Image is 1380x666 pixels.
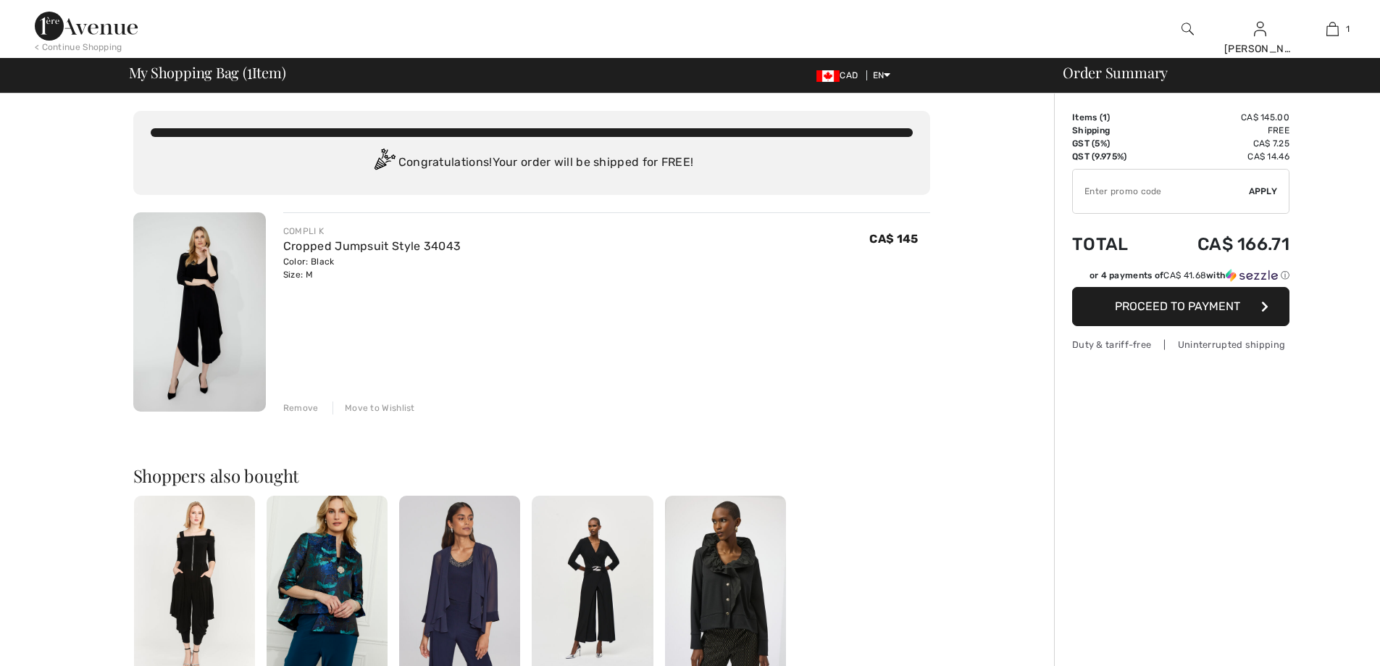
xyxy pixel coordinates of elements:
[133,212,266,412] img: Cropped Jumpsuit Style 34043
[283,255,461,281] div: Color: Black Size: M
[869,232,918,246] span: CA$ 145
[129,65,286,80] span: My Shopping Bag ( Item)
[873,70,891,80] span: EN
[1072,287,1289,326] button: Proceed to Payment
[1090,269,1289,282] div: or 4 payments of with
[151,149,913,178] div: Congratulations! Your order will be shipped for FREE!
[369,149,398,178] img: Congratulation2.svg
[247,62,252,80] span: 1
[1072,137,1155,150] td: GST (5%)
[1155,220,1289,269] td: CA$ 166.71
[1073,170,1249,213] input: Promo code
[1226,269,1278,282] img: Sezzle
[283,225,461,238] div: COMPLI K
[1254,20,1266,38] img: My Info
[1072,111,1155,124] td: Items ( )
[1163,270,1206,280] span: CA$ 41.68
[1249,185,1278,198] span: Apply
[816,70,840,82] img: Canadian Dollar
[1326,20,1339,38] img: My Bag
[1254,22,1266,36] a: Sign In
[1072,124,1155,137] td: Shipping
[1182,20,1194,38] img: search the website
[1346,22,1350,36] span: 1
[1155,137,1289,150] td: CA$ 7.25
[1155,111,1289,124] td: CA$ 145.00
[1297,20,1368,38] a: 1
[283,239,461,253] a: Cropped Jumpsuit Style 34043
[35,41,122,54] div: < Continue Shopping
[1115,299,1240,313] span: Proceed to Payment
[1072,150,1155,163] td: QST (9.975%)
[1072,269,1289,287] div: or 4 payments ofCA$ 41.68withSezzle Click to learn more about Sezzle
[1072,220,1155,269] td: Total
[283,401,319,415] div: Remove
[1155,150,1289,163] td: CA$ 14.46
[1045,65,1371,80] div: Order Summary
[35,12,138,41] img: 1ère Avenue
[1224,41,1295,57] div: [PERSON_NAME]
[133,467,930,484] h2: Shoppers also bought
[1288,623,1366,659] iframe: Opens a widget where you can chat to one of our agents
[1103,112,1107,122] span: 1
[333,401,415,415] div: Move to Wishlist
[816,70,863,80] span: CAD
[1072,338,1289,351] div: Duty & tariff-free | Uninterrupted shipping
[1155,124,1289,137] td: Free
